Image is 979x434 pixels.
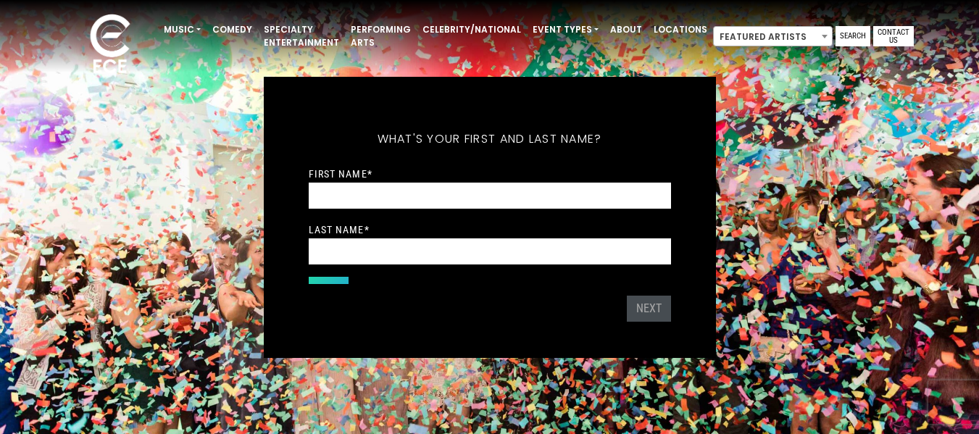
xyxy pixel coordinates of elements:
[713,26,833,46] span: Featured Artists
[714,27,832,47] span: Featured Artists
[417,17,527,42] a: Celebrity/National
[648,17,713,42] a: Locations
[207,17,258,42] a: Comedy
[873,26,914,46] a: Contact Us
[309,113,671,165] h5: What's your first and last name?
[345,17,417,55] a: Performing Arts
[258,17,345,55] a: Specialty Entertainment
[158,17,207,42] a: Music
[527,17,604,42] a: Event Types
[309,223,370,236] label: Last Name
[309,167,372,180] label: First Name
[836,26,870,46] a: Search
[74,10,146,80] img: ece_new_logo_whitev2-1.png
[604,17,648,42] a: About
